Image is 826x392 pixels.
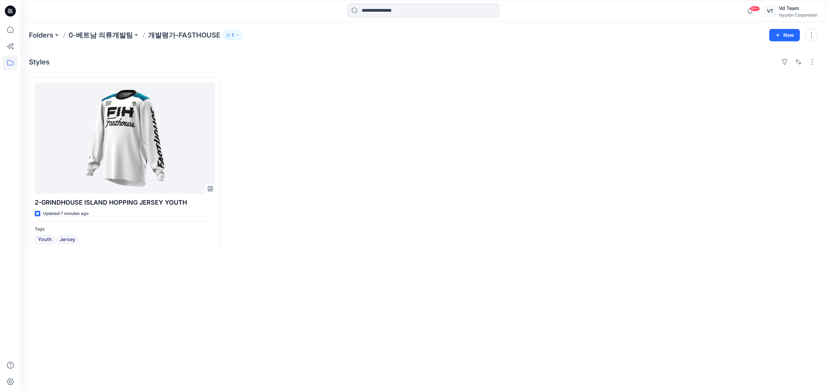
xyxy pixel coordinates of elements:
[29,58,50,66] h4: Styles
[148,30,220,40] p: 개발평가-FASTHOUSE
[60,236,75,244] span: Jersey
[779,4,817,12] div: Vd Team
[232,31,234,39] p: 5
[35,83,215,194] a: 2-GRINDHOUSE ISLAND HOPPING JERSEY YOUTH
[750,6,760,11] span: 99+
[223,30,243,40] button: 5
[38,236,52,244] span: Youth
[29,30,53,40] a: Folders
[68,30,133,40] a: 0-베트남 의류개발팀
[779,12,817,18] div: Hyunjin Corporation
[764,5,776,17] div: VT
[769,29,800,41] button: New
[35,198,215,207] p: 2-GRINDHOUSE ISLAND HOPPING JERSEY YOUTH
[35,226,215,233] p: Tags
[43,210,88,217] p: Updated 7 minutes ago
